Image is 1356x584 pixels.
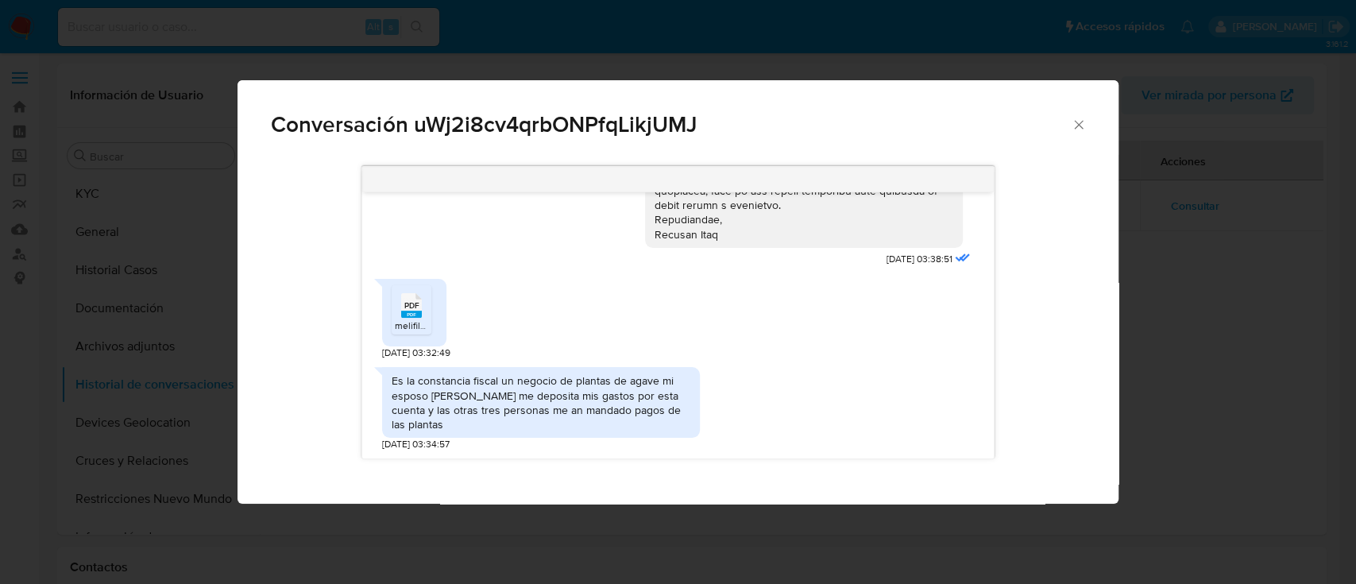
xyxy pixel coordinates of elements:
button: Cerrar [1071,117,1085,131]
span: [DATE] 03:34:57 [382,438,450,451]
div: Es la constancia fiscal un negocio de plantas de agave mi esposo [PERSON_NAME] me deposita mis ga... [392,373,690,431]
span: Conversación uWj2i8cv4qrbONPfqLikjUMJ [271,114,1071,136]
span: PDF [404,300,419,311]
span: melifile89939893197648745.pdf [395,319,532,332]
div: Comunicación [238,80,1118,505]
span: [DATE] 03:38:51 [887,253,952,266]
span: [DATE] 03:32:49 [382,346,450,360]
